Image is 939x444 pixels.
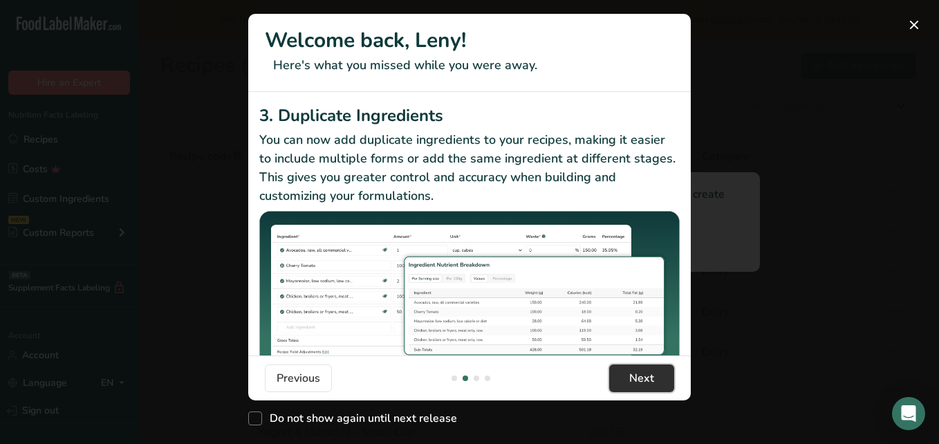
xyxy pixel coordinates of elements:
h1: Welcome back, Leny! [265,25,674,56]
span: Do not show again until next release [262,411,457,425]
p: You can now add duplicate ingredients to your recipes, making it easier to include multiple forms... [259,131,680,205]
button: Previous [265,364,332,392]
span: Previous [277,370,320,387]
p: Here's what you missed while you were away. [265,56,674,75]
span: Next [629,370,654,387]
button: Next [609,364,674,392]
h2: 3. Duplicate Ingredients [259,103,680,128]
img: Duplicate Ingredients [259,211,680,368]
div: Open Intercom Messenger [892,397,925,430]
